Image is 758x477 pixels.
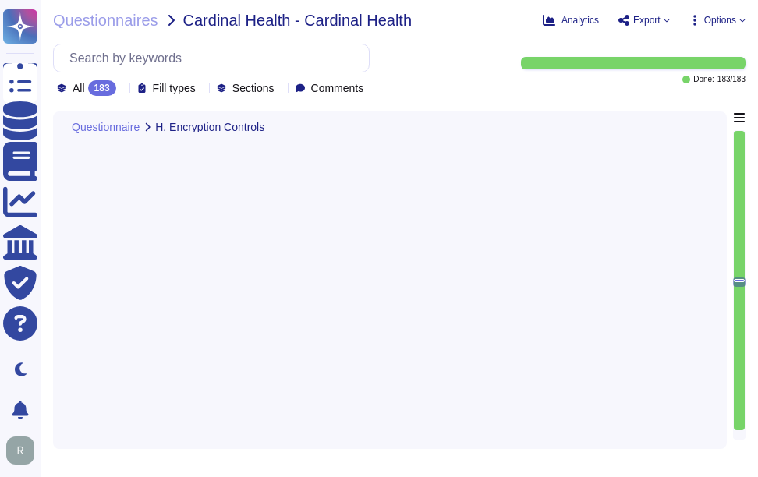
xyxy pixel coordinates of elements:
[73,83,85,94] span: All
[72,122,140,132] span: Questionnaire
[153,83,196,94] span: Fill types
[232,83,275,94] span: Sections
[88,80,116,96] div: 183
[6,436,34,465] img: user
[704,16,736,25] span: Options
[183,12,412,28] span: Cardinal Health - Cardinal Health
[3,433,45,468] button: user
[311,83,364,94] span: Comments
[543,14,599,26] button: Analytics
[561,16,599,25] span: Analytics
[155,122,264,132] span: H. Encryption Controls
[62,44,369,72] input: Search by keywords
[53,12,158,28] span: Questionnaires
[693,76,714,83] span: Done:
[717,76,746,83] span: 183 / 183
[633,16,661,25] span: Export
